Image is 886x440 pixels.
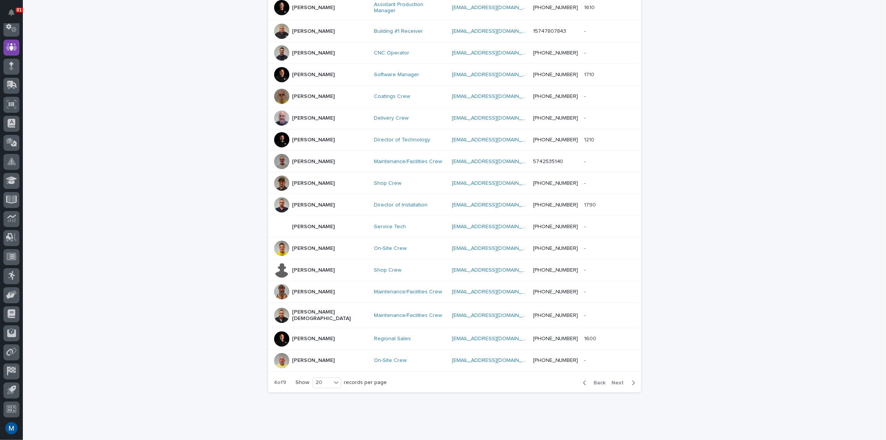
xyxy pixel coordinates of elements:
p: Show [296,379,310,386]
a: [PHONE_NUMBER] [533,246,578,251]
tr: [PERSON_NAME]On-Site Crew [EMAIL_ADDRESS][DOMAIN_NAME] [PHONE_NUMBER]-- [268,238,641,259]
a: Director of Technology [374,137,430,143]
a: [EMAIL_ADDRESS][DOMAIN_NAME] [452,137,538,142]
a: [PHONE_NUMBER] [533,289,578,294]
p: 1710 [584,70,596,78]
a: Maintenance/Facilities Crew [374,312,442,319]
a: Building #1 Receiver [374,28,423,35]
a: 15747807843 [533,29,567,34]
a: On-Site Crew [374,245,407,252]
a: [PHONE_NUMBER] [533,94,578,99]
p: - [584,287,587,295]
a: Director of Installation [374,202,428,208]
p: - [584,48,587,56]
p: - [584,311,587,319]
a: On-Site Crew [374,357,407,364]
tr: [PERSON_NAME]Shop Crew [EMAIL_ADDRESS][DOMAIN_NAME] [PHONE_NUMBER]-- [268,173,641,194]
p: [PERSON_NAME][DEMOGRAPHIC_DATA] [292,309,368,322]
button: Back [577,379,609,386]
a: [EMAIL_ADDRESS][DOMAIN_NAME] [452,29,538,34]
p: records per page [344,379,387,386]
a: [EMAIL_ADDRESS][DOMAIN_NAME] [452,181,538,186]
div: 20 [313,379,331,387]
a: [EMAIL_ADDRESS][DOMAIN_NAME] [452,313,538,318]
a: Service Tech [374,224,406,230]
p: [PERSON_NAME] [292,180,335,187]
tr: [PERSON_NAME]Service Tech [EMAIL_ADDRESS][DOMAIN_NAME] [PHONE_NUMBER]-- [268,216,641,238]
p: [PERSON_NAME] [292,158,335,165]
a: [PHONE_NUMBER] [533,137,578,142]
p: - [584,266,587,274]
tr: [PERSON_NAME]Maintenance/Facilities Crew [EMAIL_ADDRESS][DOMAIN_NAME] [PHONE_NUMBER]-- [268,281,641,303]
p: [PERSON_NAME] [292,5,335,11]
p: 1210 [584,135,596,143]
p: - [584,179,587,187]
a: [EMAIL_ADDRESS][DOMAIN_NAME] [452,224,538,229]
tr: [PERSON_NAME]On-Site Crew [EMAIL_ADDRESS][DOMAIN_NAME] [PHONE_NUMBER]-- [268,350,641,371]
a: [EMAIL_ADDRESS][DOMAIN_NAME] [452,267,538,273]
p: [PERSON_NAME] [292,72,335,78]
a: [PHONE_NUMBER] [533,50,578,56]
a: Delivery Crew [374,115,409,122]
p: 1790 [584,200,598,208]
p: [PERSON_NAME] [292,357,335,364]
a: [EMAIL_ADDRESS][DOMAIN_NAME] [452,289,538,294]
button: Next [609,379,641,386]
a: [PHONE_NUMBER] [533,358,578,363]
tr: [PERSON_NAME]Director of Technology [EMAIL_ADDRESS][DOMAIN_NAME] [PHONE_NUMBER]12101210 [268,129,641,151]
p: - [584,157,587,165]
tr: [PERSON_NAME]Building #1 Receiver [EMAIL_ADDRESS][DOMAIN_NAME] 15747807843-- [268,21,641,42]
p: - [584,27,587,35]
span: Back [589,380,606,386]
a: Shop Crew [374,267,401,274]
p: [PERSON_NAME] [292,245,335,252]
a: [EMAIL_ADDRESS][DOMAIN_NAME] [452,50,538,56]
a: [EMAIL_ADDRESS][DOMAIN_NAME] [452,5,538,10]
a: Coatings Crew [374,93,410,100]
a: [PHONE_NUMBER] [533,313,578,318]
a: [EMAIL_ADDRESS][DOMAIN_NAME] [452,336,538,341]
tr: [PERSON_NAME]CNC Operator [EMAIL_ADDRESS][DOMAIN_NAME] [PHONE_NUMBER]-- [268,42,641,64]
tr: [PERSON_NAME]Maintenance/Facilities Crew [EMAIL_ADDRESS][DOMAIN_NAME] 5742535140-- [268,151,641,173]
a: [EMAIL_ADDRESS][DOMAIN_NAME] [452,94,538,99]
a: 5742535140 [533,159,564,164]
tr: [PERSON_NAME]Software Manager [EMAIL_ADDRESS][DOMAIN_NAME] [PHONE_NUMBER]17101710 [268,64,641,86]
a: [EMAIL_ADDRESS][DOMAIN_NAME] [452,72,538,77]
p: - [584,244,587,252]
a: Software Manager [374,72,419,78]
tr: [PERSON_NAME]Coatings Crew [EMAIL_ADDRESS][DOMAIN_NAME] [PHONE_NUMBER]-- [268,86,641,107]
p: 81 [17,7,22,13]
div: Notifications81 [10,9,19,21]
a: [PHONE_NUMBER] [533,336,578,341]
a: [PHONE_NUMBER] [533,267,578,273]
a: [EMAIL_ADDRESS][DOMAIN_NAME] [452,246,538,251]
a: Assistant Production Manager [374,2,446,14]
a: Regional Sales [374,336,411,342]
a: Maintenance/Facilities Crew [374,289,442,295]
a: [EMAIL_ADDRESS][DOMAIN_NAME] [452,358,538,363]
a: [PHONE_NUMBER] [533,224,578,229]
tr: [PERSON_NAME]Delivery Crew [EMAIL_ADDRESS][DOMAIN_NAME] [PHONE_NUMBER]-- [268,107,641,129]
p: [PERSON_NAME] [292,202,335,208]
a: Shop Crew [374,180,401,187]
a: Maintenance/Facilities Crew [374,158,442,165]
a: [PHONE_NUMBER] [533,5,578,10]
button: users-avatar [3,420,19,436]
tr: [PERSON_NAME]Regional Sales [EMAIL_ADDRESS][DOMAIN_NAME] [PHONE_NUMBER]16001600 [268,328,641,350]
tr: [PERSON_NAME]Director of Installation [EMAIL_ADDRESS][DOMAIN_NAME] [PHONE_NUMBER]17901790 [268,194,641,216]
p: [PERSON_NAME] [292,28,335,35]
p: [PERSON_NAME] [292,50,335,56]
p: 4 of 9 [268,373,293,392]
p: 1600 [584,334,598,342]
p: - [584,356,587,364]
p: [PERSON_NAME] [292,336,335,342]
a: [EMAIL_ADDRESS][DOMAIN_NAME] [452,115,538,121]
a: [PHONE_NUMBER] [533,115,578,121]
a: [PHONE_NUMBER] [533,181,578,186]
tr: [PERSON_NAME]Shop Crew [EMAIL_ADDRESS][DOMAIN_NAME] [PHONE_NUMBER]-- [268,259,641,281]
p: [PERSON_NAME] [292,137,335,143]
tr: [PERSON_NAME][DEMOGRAPHIC_DATA]Maintenance/Facilities Crew [EMAIL_ADDRESS][DOMAIN_NAME] [PHONE_NU... [268,303,641,328]
p: [PERSON_NAME] [292,115,335,122]
p: [PERSON_NAME] [292,267,335,274]
p: [PERSON_NAME] [292,289,335,295]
